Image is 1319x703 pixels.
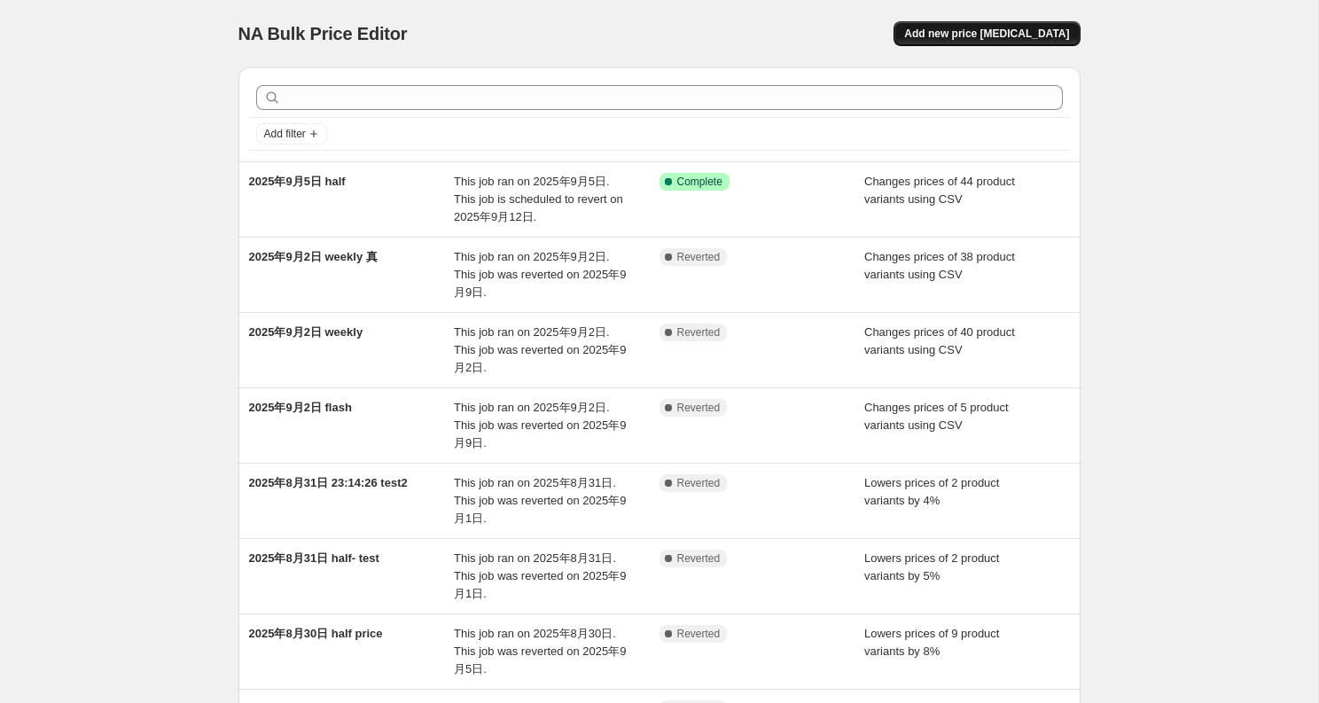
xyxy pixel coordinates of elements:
[677,476,721,490] span: Reverted
[256,123,327,145] button: Add filter
[864,325,1015,356] span: Changes prices of 40 product variants using CSV
[677,551,721,566] span: Reverted
[249,401,352,414] span: 2025年9月2日 flash
[677,627,721,641] span: Reverted
[454,401,626,449] span: This job ran on 2025年9月2日. This job was reverted on 2025年9月9日.
[864,175,1015,206] span: Changes prices of 44 product variants using CSV
[264,127,306,141] span: Add filter
[864,250,1015,281] span: Changes prices of 38 product variants using CSV
[454,551,626,600] span: This job ran on 2025年8月31日. This job was reverted on 2025年9月1日.
[864,401,1009,432] span: Changes prices of 5 product variants using CSV
[249,476,408,489] span: 2025年8月31日 23:14:26 test2
[677,325,721,340] span: Reverted
[864,476,999,507] span: Lowers prices of 2 product variants by 4%
[454,476,626,525] span: This job ran on 2025年8月31日. This job was reverted on 2025年9月1日.
[677,401,721,415] span: Reverted
[894,21,1080,46] button: Add new price [MEDICAL_DATA]
[864,551,999,582] span: Lowers prices of 2 product variants by 5%
[249,551,379,565] span: 2025年8月31日 half- test
[454,250,626,299] span: This job ran on 2025年9月2日. This job was reverted on 2025年9月9日.
[238,24,408,43] span: NA Bulk Price Editor
[249,325,363,339] span: 2025年9月2日 weekly
[904,27,1069,41] span: Add new price [MEDICAL_DATA]
[677,175,722,189] span: Complete
[249,627,383,640] span: 2025年8月30日 half price
[249,250,378,263] span: 2025年9月2日 weekly 真
[864,627,999,658] span: Lowers prices of 9 product variants by 8%
[454,627,626,676] span: This job ran on 2025年8月30日. This job was reverted on 2025年9月5日.
[454,325,626,374] span: This job ran on 2025年9月2日. This job was reverted on 2025年9月2日.
[249,175,346,188] span: 2025年9月5日 half
[454,175,623,223] span: This job ran on 2025年9月5日. This job is scheduled to revert on 2025年9月12日.
[677,250,721,264] span: Reverted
